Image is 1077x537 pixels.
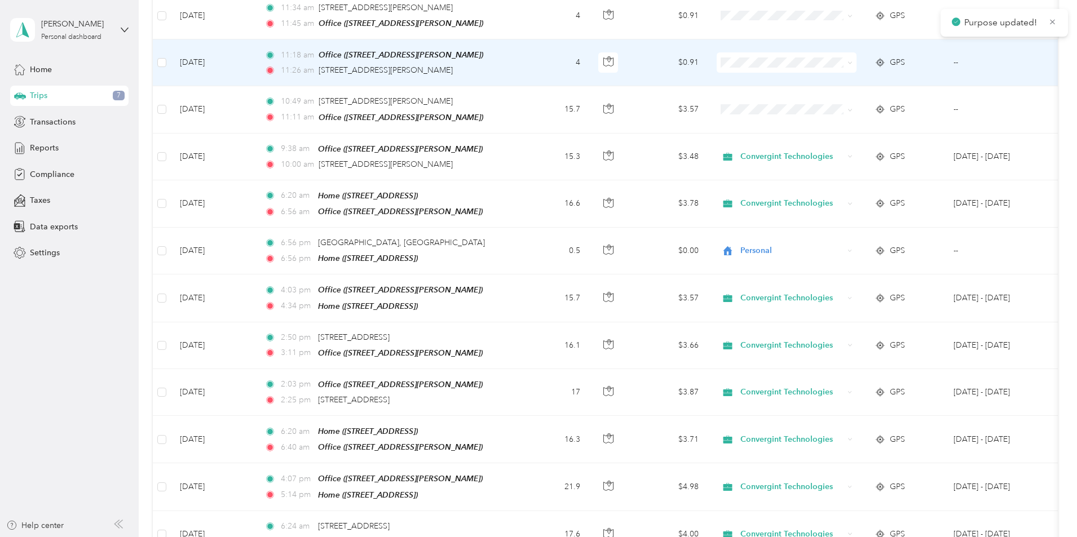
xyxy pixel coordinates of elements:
[30,142,59,154] span: Reports
[318,474,483,483] span: Office ([STREET_ADDRESS][PERSON_NAME])
[890,386,905,398] span: GPS
[281,331,313,344] span: 2:50 pm
[281,95,314,108] span: 10:49 am
[629,39,708,86] td: $0.91
[318,285,483,294] span: Office ([STREET_ADDRESS][PERSON_NAME])
[171,369,255,416] td: [DATE]
[281,300,313,312] span: 4:34 pm
[944,86,1047,133] td: --
[281,158,314,171] span: 10:00 am
[629,228,708,274] td: $0.00
[319,3,453,12] span: [STREET_ADDRESS][PERSON_NAME]
[944,416,1047,463] td: Sep 1 - 30, 2025
[629,86,708,133] td: $3.57
[171,274,255,322] td: [DATE]
[515,322,589,369] td: 16.1
[30,168,74,180] span: Compliance
[890,481,905,493] span: GPS
[281,17,314,30] span: 11:45 am
[318,348,483,357] span: Office ([STREET_ADDRESS][PERSON_NAME])
[318,395,390,405] span: [STREET_ADDRESS]
[171,86,255,133] td: [DATE]
[6,520,64,531] button: Help center
[515,228,589,274] td: 0.5
[171,322,255,369] td: [DATE]
[515,416,589,463] td: 16.3
[629,274,708,322] td: $3.57
[171,463,255,511] td: [DATE]
[740,197,844,210] span: Convergint Technologies
[41,18,112,30] div: [PERSON_NAME]
[318,427,418,436] span: Home ([STREET_ADDRESS])
[171,416,255,463] td: [DATE]
[281,143,313,155] span: 9:38 am
[30,90,47,101] span: Trips
[30,247,60,259] span: Settings
[281,2,314,14] span: 11:34 am
[740,245,844,257] span: Personal
[515,86,589,133] td: 15.7
[318,521,390,531] span: [STREET_ADDRESS]
[281,64,314,77] span: 11:26 am
[171,228,255,274] td: [DATE]
[41,34,101,41] div: Personal dashboard
[318,301,418,310] span: Home ([STREET_ADDRESS])
[740,386,844,398] span: Convergint Technologies
[890,56,905,69] span: GPS
[281,394,313,406] span: 2:25 pm
[318,380,483,389] span: Office ([STREET_ADDRESS][PERSON_NAME])
[318,442,483,451] span: Office ([STREET_ADDRESS][PERSON_NAME])
[318,191,418,200] span: Home ([STREET_ADDRESS])
[629,180,708,228] td: $3.78
[890,433,905,446] span: GPS
[281,489,313,501] span: 5:14 pm
[318,207,483,216] span: Office ([STREET_ADDRESS][PERSON_NAME])
[944,463,1047,511] td: Sep 1 - 30, 2025
[629,322,708,369] td: $3.66
[740,292,844,304] span: Convergint Technologies
[281,520,313,532] span: 6:24 am
[30,64,52,76] span: Home
[30,221,78,233] span: Data exports
[281,347,313,359] span: 3:11 pm
[964,16,1040,30] p: Purpose updated!
[890,197,905,210] span: GPS
[319,19,483,28] span: Office ([STREET_ADDRESS][PERSON_NAME])
[740,339,844,352] span: Convergint Technologies
[515,180,589,228] td: 16.6
[319,159,453,169] span: [STREET_ADDRESS][PERSON_NAME]
[319,65,453,75] span: [STREET_ADDRESS][PERSON_NAME]
[171,39,255,86] td: [DATE]
[890,103,905,116] span: GPS
[281,425,313,438] span: 6:20 am
[944,39,1047,86] td: --
[171,180,255,228] td: [DATE]
[113,91,125,101] span: 7
[319,50,483,59] span: Office ([STREET_ADDRESS][PERSON_NAME])
[629,369,708,416] td: $3.87
[890,245,905,257] span: GPS
[515,274,589,322] td: 15.7
[318,144,483,153] span: Office ([STREET_ADDRESS][PERSON_NAME])
[740,433,844,446] span: Convergint Technologies
[629,463,708,511] td: $4.98
[944,369,1047,416] td: Sep 1 - 30, 2025
[171,134,255,180] td: [DATE]
[890,150,905,163] span: GPS
[740,481,844,493] span: Convergint Technologies
[281,284,313,296] span: 4:03 pm
[281,378,313,390] span: 2:03 pm
[281,473,313,485] span: 4:07 pm
[944,228,1047,274] td: --
[281,252,313,265] span: 6:56 pm
[281,441,313,454] span: 6:40 am
[319,113,483,122] span: Office ([STREET_ADDRESS][PERSON_NAME])
[281,237,313,249] span: 6:56 pm
[319,96,453,106] span: [STREET_ADDRESS][PERSON_NAME]
[515,369,589,416] td: 17
[944,134,1047,180] td: Sep 1 - 30, 2025
[318,238,485,247] span: [GEOGRAPHIC_DATA], [GEOGRAPHIC_DATA]
[318,254,418,263] span: Home ([STREET_ADDRESS])
[515,463,589,511] td: 21.9
[890,339,905,352] span: GPS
